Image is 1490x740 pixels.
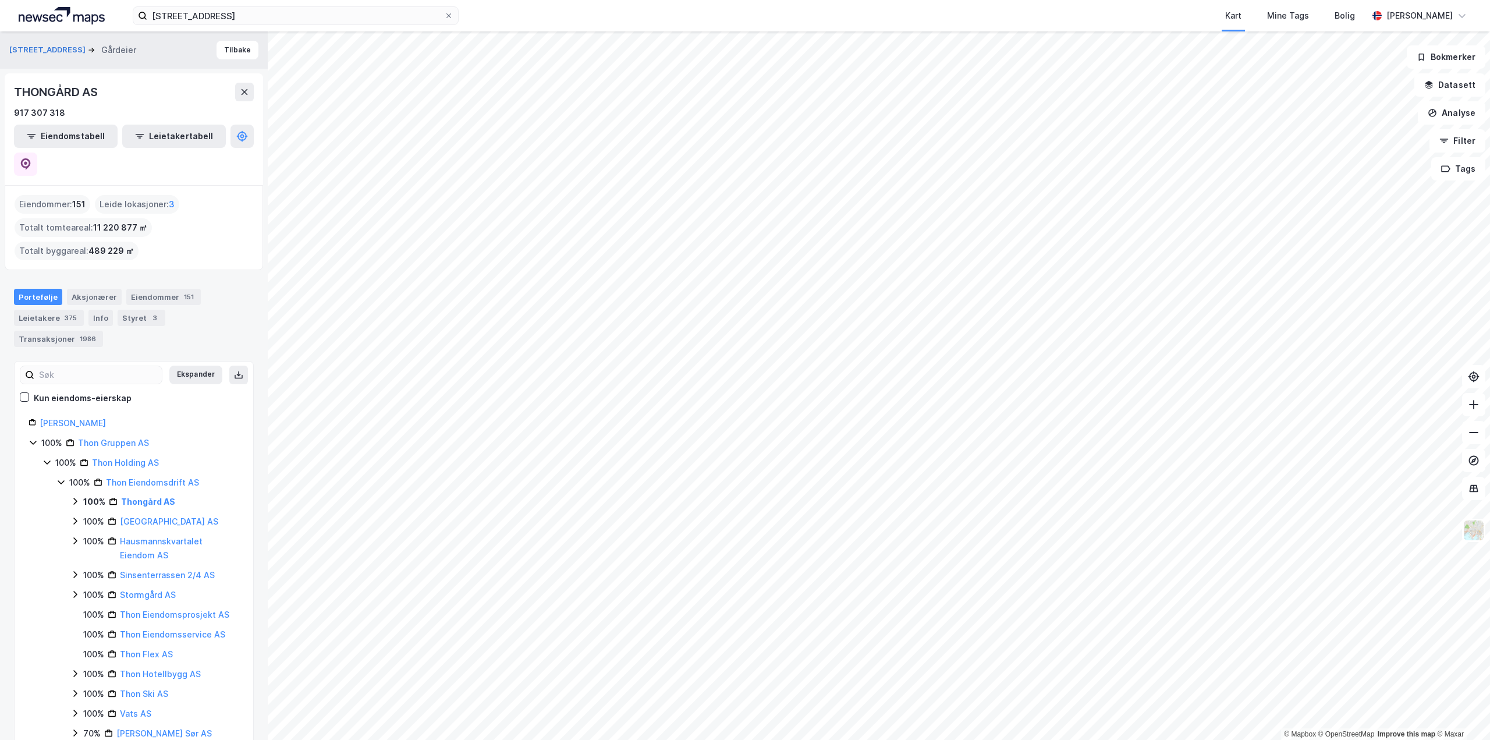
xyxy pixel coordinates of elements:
[120,516,218,526] a: [GEOGRAPHIC_DATA] AS
[88,310,113,326] div: Info
[1378,730,1435,738] a: Improve this map
[1414,73,1485,97] button: Datasett
[120,709,151,718] a: Vats AS
[83,588,104,602] div: 100%
[1225,9,1241,23] div: Kart
[1432,684,1490,740] div: Kontrollprogram for chat
[83,608,104,622] div: 100%
[88,244,134,258] span: 489 229 ㎡
[92,458,159,468] a: Thon Holding AS
[14,289,62,305] div: Portefølje
[15,218,152,237] div: Totalt tomteareal :
[106,477,199,487] a: Thon Eiendomsdrift AS
[1463,519,1485,541] img: Z
[14,83,100,101] div: THONGÅRD AS
[62,312,79,324] div: 375
[67,289,122,305] div: Aksjonærer
[83,687,104,701] div: 100%
[1386,9,1453,23] div: [PERSON_NAME]
[78,438,149,448] a: Thon Gruppen AS
[14,106,65,120] div: 917 307 318
[169,366,222,384] button: Ekspander
[14,310,84,326] div: Leietakere
[83,568,104,582] div: 100%
[1267,9,1309,23] div: Mine Tags
[93,221,147,235] span: 11 220 877 ㎡
[15,195,90,214] div: Eiendommer :
[14,331,103,347] div: Transaksjoner
[116,728,212,738] a: [PERSON_NAME] Sør AS
[147,7,444,24] input: Søk på adresse, matrikkel, gårdeiere, leietakere eller personer
[83,647,104,661] div: 100%
[1284,730,1316,738] a: Mapbox
[120,649,173,659] a: Thon Flex AS
[1318,730,1375,738] a: OpenStreetMap
[120,536,203,560] a: Hausmannskvartalet Eiendom AS
[9,44,88,56] button: [STREET_ADDRESS]
[95,195,179,214] div: Leide lokasjoner :
[34,366,162,384] input: Søk
[120,669,201,679] a: Thon Hotellbygg AS
[40,418,106,428] a: [PERSON_NAME]
[1407,45,1485,69] button: Bokmerker
[120,610,229,619] a: Thon Eiendomsprosjekt AS
[77,333,98,345] div: 1986
[120,590,176,600] a: Stormgård AS
[19,7,105,24] img: logo.a4113a55bc3d86da70a041830d287a7e.svg
[120,629,225,639] a: Thon Eiendomsservice AS
[83,495,105,509] div: 100%
[15,242,139,260] div: Totalt byggareal :
[126,289,201,305] div: Eiendommer
[83,628,104,642] div: 100%
[1432,684,1490,740] iframe: Chat Widget
[121,497,175,507] a: Thongård AS
[72,197,86,211] span: 151
[41,436,62,450] div: 100%
[149,312,161,324] div: 3
[120,570,215,580] a: Sinsenterrassen 2/4 AS
[182,291,196,303] div: 151
[118,310,165,326] div: Styret
[83,667,104,681] div: 100%
[83,534,104,548] div: 100%
[83,515,104,529] div: 100%
[1418,101,1485,125] button: Analyse
[14,125,118,148] button: Eiendomstabell
[34,391,132,405] div: Kun eiendoms-eierskap
[101,43,136,57] div: Gårdeier
[69,476,90,490] div: 100%
[83,707,104,721] div: 100%
[122,125,226,148] button: Leietakertabell
[1335,9,1355,23] div: Bolig
[1429,129,1485,153] button: Filter
[55,456,76,470] div: 100%
[217,41,258,59] button: Tilbake
[120,689,168,699] a: Thon Ski AS
[169,197,175,211] span: 3
[1431,157,1485,180] button: Tags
